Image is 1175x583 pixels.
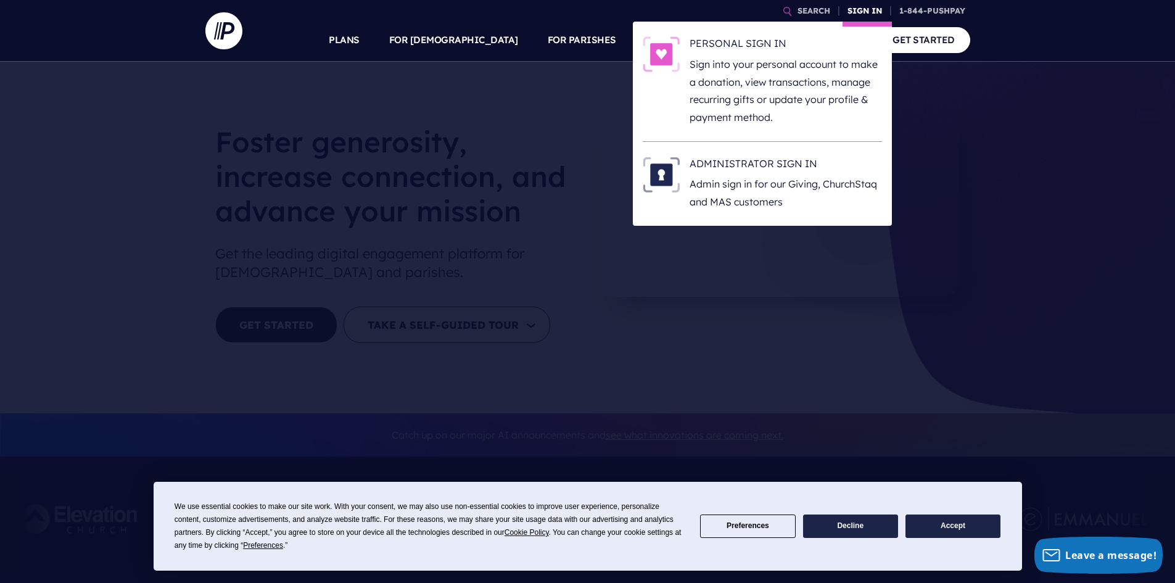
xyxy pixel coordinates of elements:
[175,500,685,552] div: We use essential cookies to make our site work. With your consent, we may also use non-essential ...
[803,515,898,539] button: Decline
[690,157,882,175] h6: ADMINISTRATOR SIGN IN
[877,27,970,52] a: GET STARTED
[643,36,680,72] img: PERSONAL SIGN IN - Illustration
[505,528,549,537] span: Cookie Policy
[646,19,701,62] a: SOLUTIONS
[730,19,773,62] a: EXPLORE
[1034,537,1163,574] button: Leave a message!
[690,56,882,126] p: Sign into your personal account to make a donation, view transactions, manage recurring gifts or ...
[690,175,882,211] p: Admin sign in for our Giving, ChurchStaq and MAS customers
[905,515,1000,539] button: Accept
[548,19,616,62] a: FOR PARISHES
[690,36,882,55] h6: PERSONAL SIGN IN
[802,19,848,62] a: COMPANY
[643,157,680,192] img: ADMINISTRATOR SIGN IN - Illustration
[154,482,1022,571] div: Cookie Consent Prompt
[243,541,283,550] span: Preferences
[389,19,518,62] a: FOR [DEMOGRAPHIC_DATA]
[643,157,882,211] a: ADMINISTRATOR SIGN IN - Illustration ADMINISTRATOR SIGN IN Admin sign in for our Giving, ChurchSt...
[700,515,795,539] button: Preferences
[643,36,882,126] a: PERSONAL SIGN IN - Illustration PERSONAL SIGN IN Sign into your personal account to make a donati...
[1065,548,1156,562] span: Leave a message!
[329,19,360,62] a: PLANS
